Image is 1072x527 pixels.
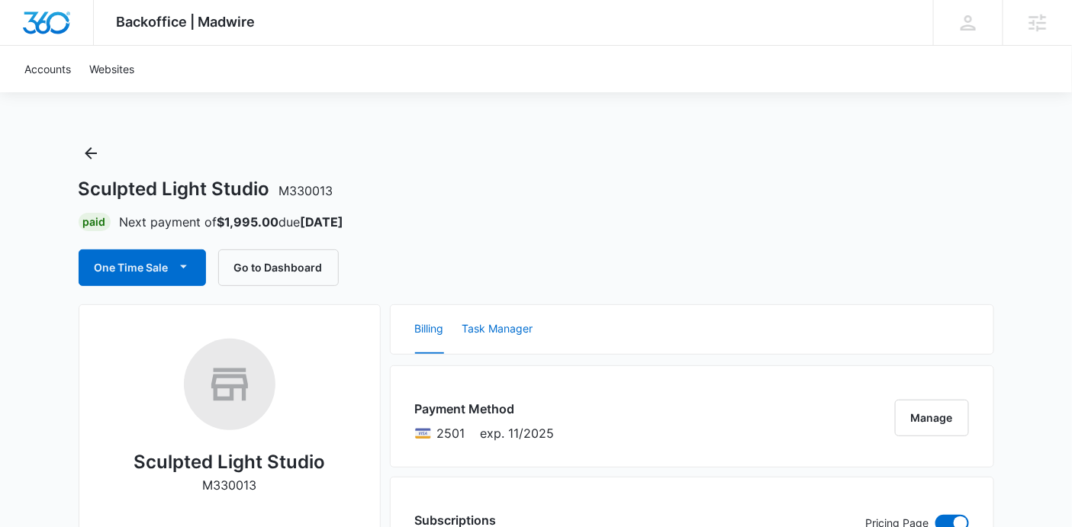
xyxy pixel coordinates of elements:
h2: Sculpted Light Studio [134,448,325,476]
h1: Sculpted Light Studio [79,178,333,201]
a: Websites [80,46,143,92]
strong: $1,995.00 [217,214,279,230]
h3: Payment Method [415,400,555,418]
button: Manage [895,400,969,436]
button: Task Manager [462,305,533,354]
p: M330013 [202,476,256,494]
span: Visa ending with [437,424,465,442]
div: Paid [79,213,111,231]
strong: [DATE] [301,214,344,230]
span: exp. 11/2025 [481,424,555,442]
span: M330013 [279,183,333,198]
p: Next payment of due [120,213,344,231]
a: Accounts [15,46,80,92]
button: One Time Sale [79,249,206,286]
button: Go to Dashboard [218,249,339,286]
span: Backoffice | Madwire [117,14,256,30]
button: Back [79,141,103,165]
button: Billing [415,305,444,354]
